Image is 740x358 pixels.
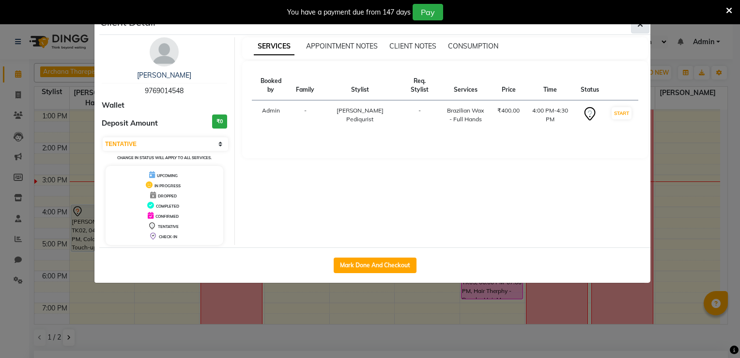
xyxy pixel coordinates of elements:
[154,183,181,188] span: IN PROGRESS
[337,107,384,123] span: [PERSON_NAME] Pediqurist
[102,118,158,129] span: Deposit Amount
[254,38,294,55] span: SERVICES
[612,107,632,119] button: START
[159,234,177,239] span: CHECK-IN
[400,100,440,130] td: -
[252,100,291,130] td: Admin
[155,214,179,219] span: CONFIRMED
[290,71,320,100] th: Family
[400,71,440,100] th: Req. Stylist
[497,106,520,115] div: ₹400.00
[158,224,179,229] span: TENTATIVE
[306,42,378,50] span: APPOINTMENT NOTES
[287,7,411,17] div: You have a payment due from 147 days
[102,100,124,111] span: Wallet
[145,86,184,95] span: 9769014548
[117,155,212,160] small: Change in status will apply to all services.
[158,194,177,198] span: DROPPED
[525,71,575,100] th: Time
[334,258,416,273] button: Mark Done And Checkout
[290,100,320,130] td: -
[320,71,400,100] th: Stylist
[525,100,575,130] td: 4:00 PM-4:30 PM
[157,173,178,178] span: UPCOMING
[156,204,179,209] span: COMPLETED
[440,71,492,100] th: Services
[150,37,179,66] img: avatar
[413,4,443,20] button: Pay
[252,71,291,100] th: Booked by
[446,106,486,124] div: Brazilian Wax - Full Hands
[575,71,605,100] th: Status
[492,71,525,100] th: Price
[212,114,227,129] h3: ₹0
[448,42,498,50] span: CONSUMPTION
[137,71,191,80] a: [PERSON_NAME]
[389,42,436,50] span: CLIENT NOTES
